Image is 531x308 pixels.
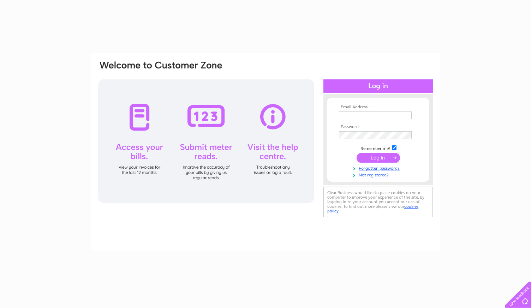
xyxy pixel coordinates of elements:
[357,153,400,163] input: Submit
[337,105,419,110] th: Email Address:
[323,187,433,217] div: Clear Business would like to place cookies on your computer to improve your experience of the sit...
[339,164,419,171] a: Forgotten password?
[337,125,419,129] th: Password:
[339,171,419,178] a: Not registered?
[337,144,419,151] td: Remember me?
[327,204,418,213] a: cookies policy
